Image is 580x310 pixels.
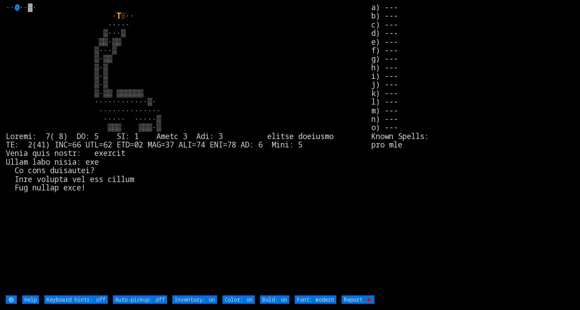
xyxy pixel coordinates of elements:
input: Keyboard hints: off [44,295,108,304]
larn: ·· ··▓· · ·· ····· ▒···▒ ▒▒·▒▒ ▒···▒ ▒·▒▒ ▒·▒ ▒·▒ ▒·▒ ▒·▒▒ ▒▒▒▒▒▒ ············▒· ·············· ·... [6,3,371,294]
input: Font: modern [295,295,336,304]
stats: a) --- b) --- c) --- d) --- e) --- f) --- g) --- h) --- i) --- j) --- k) --- l) --- m) --- n) ---... [371,3,574,294]
font: @ [15,2,19,12]
font: T [117,11,121,21]
input: Report 🐞 [342,295,374,304]
font: B [121,11,125,21]
input: Bold: on [260,295,289,304]
input: Auto-pickup: off [113,295,167,304]
input: Color: on [222,295,255,304]
input: Inventory: on [172,295,217,304]
input: ⚙️ [6,295,17,304]
input: Help [22,295,39,304]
